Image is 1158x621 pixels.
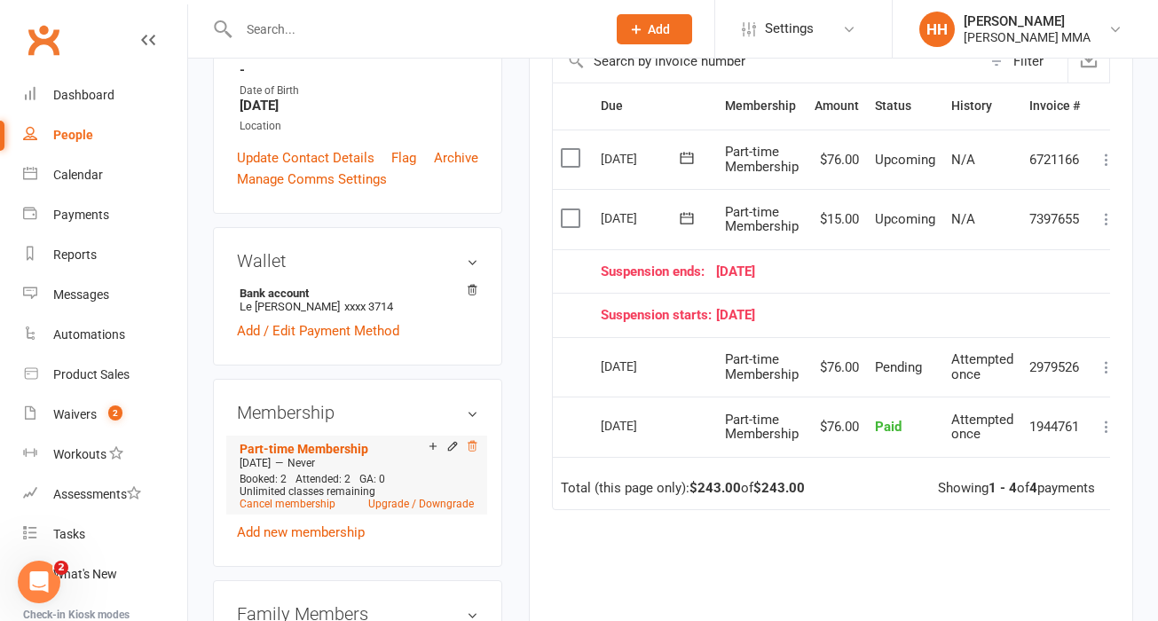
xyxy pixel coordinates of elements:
[601,264,1080,279] div: [DATE]
[240,287,469,300] strong: Bank account
[1021,130,1088,190] td: 6721166
[807,189,867,249] td: $15.00
[867,83,943,129] th: Status
[237,524,365,540] a: Add new membership
[23,315,187,355] a: Automations
[240,442,368,456] a: Part-time Membership
[725,351,799,382] span: Part-time Membership
[1021,83,1088,129] th: Invoice #
[1021,337,1088,397] td: 2979526
[951,152,975,168] span: N/A
[593,83,717,129] th: Due
[989,480,1017,496] strong: 1 - 4
[23,475,187,515] a: Assessments
[53,128,93,142] div: People
[23,275,187,315] a: Messages
[938,481,1095,496] div: Showing of payments
[18,561,60,603] iframe: Intercom live chat
[601,145,682,172] div: [DATE]
[553,40,980,83] input: Search by invoice number
[951,211,975,227] span: N/A
[23,395,187,435] a: Waivers 2
[601,308,716,323] span: Suspension starts:
[53,487,141,501] div: Assessments
[964,29,1091,45] div: [PERSON_NAME] MMA
[237,147,374,169] a: Update Contact Details
[23,155,187,195] a: Calendar
[875,359,922,375] span: Pending
[237,284,478,316] li: Le [PERSON_NAME]
[53,168,103,182] div: Calendar
[1021,397,1088,457] td: 1944761
[23,355,187,395] a: Product Sales
[807,130,867,190] td: $76.00
[23,115,187,155] a: People
[240,457,271,469] span: [DATE]
[601,264,716,279] span: Suspension ends:
[951,351,1013,382] span: Attempted once
[23,235,187,275] a: Reports
[601,412,682,439] div: [DATE]
[359,473,385,485] span: GA: 0
[237,403,478,422] h3: Membership
[237,320,399,342] a: Add / Edit Payment Method
[240,498,335,510] a: Cancel membership
[240,118,478,135] div: Location
[240,473,287,485] span: Booked: 2
[53,248,97,262] div: Reports
[875,211,935,227] span: Upcoming
[288,457,315,469] span: Never
[434,147,478,169] a: Archive
[53,527,85,541] div: Tasks
[807,397,867,457] td: $76.00
[875,419,902,435] span: Paid
[21,18,66,62] a: Clubworx
[617,14,692,44] button: Add
[53,407,97,421] div: Waivers
[54,561,68,575] span: 2
[240,485,375,498] span: Unlimited classes remaining
[943,83,1021,129] th: History
[561,481,805,496] div: Total (this page only): of
[108,405,122,421] span: 2
[235,456,478,470] div: —
[725,204,799,235] span: Part-time Membership
[1029,480,1037,496] strong: 4
[53,208,109,222] div: Payments
[601,308,1080,323] div: [DATE]
[23,515,187,554] a: Tasks
[689,480,741,496] strong: $243.00
[23,554,187,594] a: What's New
[368,498,474,510] a: Upgrade / Downgrade
[53,567,117,581] div: What's New
[53,287,109,302] div: Messages
[391,147,416,169] a: Flag
[23,75,187,115] a: Dashboard
[233,17,594,42] input: Search...
[23,435,187,475] a: Workouts
[240,83,478,99] div: Date of Birth
[765,9,814,49] span: Settings
[753,480,805,496] strong: $243.00
[919,12,955,47] div: HH
[344,300,393,313] span: xxxx 3714
[295,473,351,485] span: Attended: 2
[725,144,799,175] span: Part-time Membership
[980,40,1067,83] button: Filter
[53,88,114,102] div: Dashboard
[53,447,106,461] div: Workouts
[1021,189,1088,249] td: 7397655
[53,327,125,342] div: Automations
[648,22,670,36] span: Add
[1013,51,1044,72] div: Filter
[237,169,387,190] a: Manage Comms Settings
[951,412,1013,443] span: Attempted once
[725,412,799,443] span: Part-time Membership
[717,83,807,129] th: Membership
[237,251,478,271] h3: Wallet
[601,204,682,232] div: [DATE]
[23,195,187,235] a: Payments
[807,83,867,129] th: Amount
[240,98,478,114] strong: [DATE]
[240,62,478,78] strong: -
